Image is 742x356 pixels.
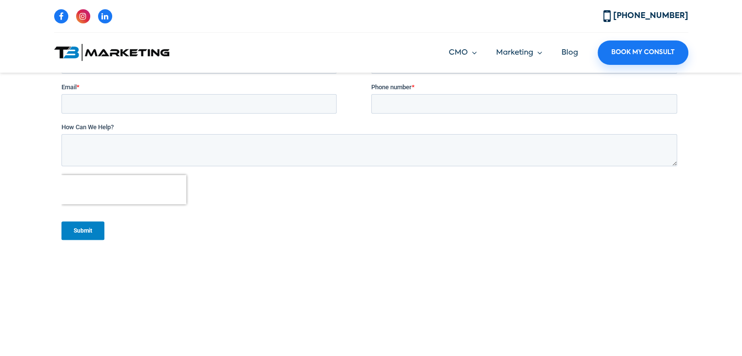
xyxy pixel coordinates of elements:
a: Book My Consult [598,40,688,65]
a: [PHONE_NUMBER] [603,12,688,20]
a: Blog [562,49,578,56]
a: Marketing [496,47,542,59]
a: CMO [449,47,477,59]
iframe: Form 0 [61,42,681,257]
img: T3 Marketing [54,44,169,61]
